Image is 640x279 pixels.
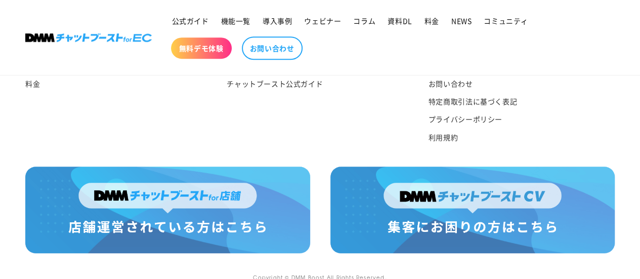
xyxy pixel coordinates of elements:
[227,75,323,93] a: チャットブースト公式ガイド
[347,10,381,31] a: コラム
[484,16,528,25] span: コミュニティ
[424,16,439,25] span: 料金
[166,10,215,31] a: 公式ガイド
[381,10,418,31] a: 資料DL
[171,37,232,59] a: 無料デモ体験
[257,10,298,31] a: 導入事例
[429,129,458,146] a: 利用規約
[179,44,224,53] span: 無料デモ体験
[445,10,478,31] a: NEWS
[25,75,40,93] a: 料金
[353,16,375,25] span: コラム
[429,93,517,110] a: 特定商取引法に基づく表記
[25,33,152,42] img: 株式会社DMM Boost
[304,16,341,25] span: ウェビナー
[429,110,502,128] a: プライバシーポリシー
[429,75,473,93] a: お問い合わせ
[478,10,534,31] a: コミュニティ
[215,10,257,31] a: 機能一覧
[451,16,472,25] span: NEWS
[242,36,303,60] a: お問い合わせ
[298,10,347,31] a: ウェビナー
[172,16,209,25] span: 公式ガイド
[263,16,292,25] span: 導入事例
[250,44,294,53] span: お問い合わせ
[418,10,445,31] a: 料金
[330,167,615,253] img: 集客にお困りの方はこちら
[25,167,310,253] img: 店舗運営されている方はこちら
[221,16,250,25] span: 機能一覧
[388,16,412,25] span: 資料DL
